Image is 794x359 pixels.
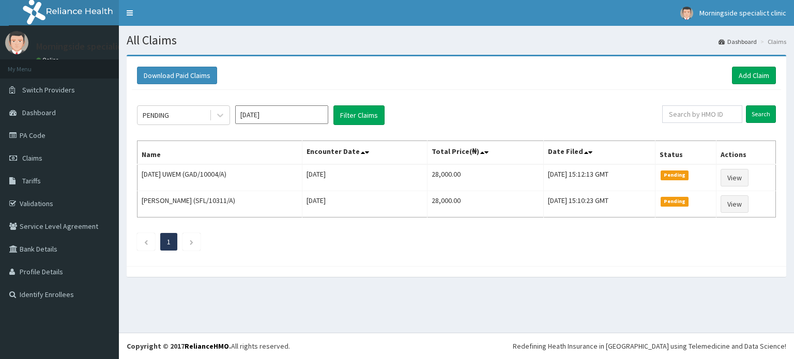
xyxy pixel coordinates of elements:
td: [DATE] 15:12:13 GMT [543,164,655,191]
a: View [721,195,749,213]
td: 28,000.00 [427,191,543,217]
div: PENDING [143,110,169,120]
div: Redefining Heath Insurance in [GEOGRAPHIC_DATA] using Telemedicine and Data Science! [513,341,786,351]
td: [DATE] 15:10:23 GMT [543,191,655,217]
th: Actions [716,141,776,165]
button: Download Paid Claims [137,67,217,84]
img: User Image [680,7,693,20]
span: Claims [22,153,42,163]
a: Previous page [144,237,148,246]
input: Search by HMO ID [662,105,742,123]
th: Total Price(₦) [427,141,543,165]
span: Morningside specialict clinic [699,8,786,18]
p: Morningside specialict clinic [36,42,149,51]
a: Next page [189,237,194,246]
input: Search [746,105,776,123]
th: Status [655,141,716,165]
td: [DATE] [302,191,427,217]
a: RelianceHMO [185,341,229,351]
td: [DATE] [302,164,427,191]
li: Claims [758,37,786,46]
a: Page 1 is your current page [167,237,171,246]
span: Dashboard [22,108,56,117]
span: Pending [661,197,689,206]
h1: All Claims [127,34,786,47]
a: View [721,169,749,186]
a: Add Claim [732,67,776,84]
img: User Image [5,31,28,54]
span: Switch Providers [22,85,75,95]
footer: All rights reserved. [119,333,794,359]
td: [PERSON_NAME] (SFL/10311/A) [138,191,302,217]
span: Pending [661,170,689,180]
a: Online [36,56,61,64]
a: Dashboard [719,37,757,46]
span: Tariffs [22,176,41,185]
th: Date Filed [543,141,655,165]
strong: Copyright © 2017 . [127,341,231,351]
button: Filter Claims [333,105,385,125]
td: 28,000.00 [427,164,543,191]
th: Name [138,141,302,165]
input: Select Month and Year [235,105,328,124]
th: Encounter Date [302,141,427,165]
td: [DATE] UWEM (GAD/10004/A) [138,164,302,191]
